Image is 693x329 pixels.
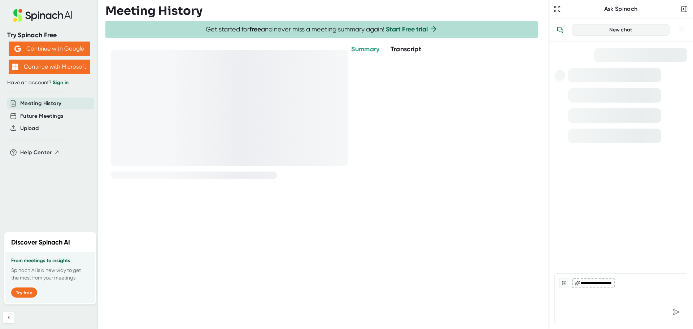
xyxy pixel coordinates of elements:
[576,27,665,33] div: New chat
[7,31,91,39] div: Try Spinach Free
[20,148,52,157] span: Help Center
[351,45,379,53] span: Summary
[20,148,60,157] button: Help Center
[3,312,14,323] button: Collapse sidebar
[206,25,438,34] span: Get started for and never miss a meeting summary again!
[20,124,39,133] button: Upload
[553,23,567,37] button: View conversation history
[7,79,91,86] div: Have an account?
[386,25,428,33] a: Start Free trial
[351,44,379,54] button: Summary
[552,4,562,14] button: Expand to Ask Spinach page
[562,5,679,13] div: Ask Spinach
[11,287,37,298] button: Try free
[53,79,69,86] a: Sign in
[9,60,90,74] button: Continue with Microsoft
[249,25,261,33] b: free
[391,44,422,54] button: Transcript
[679,4,689,14] button: Close conversation sidebar
[11,267,89,282] p: Spinach AI is a new way to get the most from your meetings
[11,258,89,264] h3: From meetings to insights
[20,112,63,120] button: Future Meetings
[9,42,90,56] button: Continue with Google
[670,306,683,319] div: Send message
[391,45,422,53] span: Transcript
[105,4,202,18] h3: Meeting History
[14,46,21,52] img: Aehbyd4JwY73AAAAAElFTkSuQmCC
[11,238,70,247] h2: Discover Spinach AI
[20,99,61,108] button: Meeting History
